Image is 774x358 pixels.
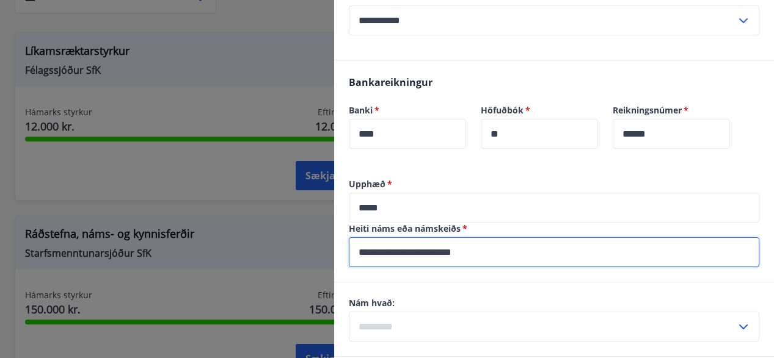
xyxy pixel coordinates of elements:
[349,193,759,223] div: Upphæð
[349,178,759,190] label: Upphæð
[613,104,730,116] label: Reikningsnúmer
[349,76,433,89] span: Bankareikningur
[349,104,466,116] label: Banki
[481,104,598,116] label: Höfuðbók
[349,223,759,235] label: Heiti náms eða námskeiðs
[349,297,759,309] label: Nám hvað:
[349,237,759,267] div: Heiti náms eða námskeiðs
